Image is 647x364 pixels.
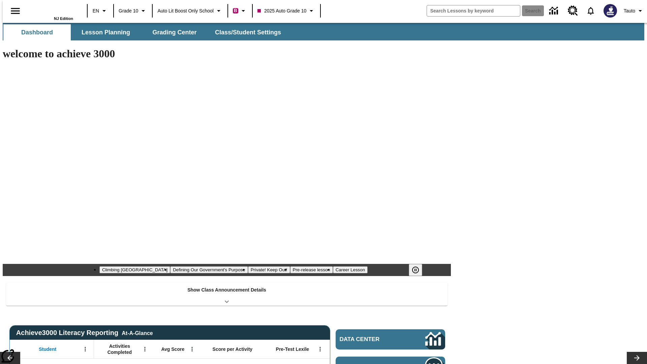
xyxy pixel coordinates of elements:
[409,264,422,276] button: Pause
[564,2,582,20] a: Resource Center, Will open in new tab
[333,266,368,273] button: Slide 5 Career Lesson
[21,29,53,36] span: Dashboard
[82,29,130,36] span: Lesson Planning
[99,266,170,273] button: Slide 1 Climbing Mount Tai
[336,329,445,350] a: Data Center
[187,286,266,294] p: Show Class Announcement Details
[3,23,644,40] div: SubNavbar
[16,329,153,337] span: Achieve3000 Literacy Reporting
[39,346,56,352] span: Student
[161,346,184,352] span: Avg Score
[582,2,599,20] a: Notifications
[3,24,287,40] div: SubNavbar
[90,5,111,17] button: Language: EN, Select a language
[627,352,647,364] button: Lesson carousel, Next
[187,344,197,354] button: Open Menu
[213,346,253,352] span: Score per Activity
[72,24,140,40] button: Lesson Planning
[80,344,90,354] button: Open Menu
[3,48,451,60] h1: welcome to achieve 3000
[29,3,73,17] a: Home
[97,343,142,355] span: Activities Completed
[119,7,138,14] span: Grade 10
[545,2,564,20] a: Data Center
[6,282,448,306] div: Show Class Announcement Details
[93,7,99,14] span: EN
[290,266,333,273] button: Slide 4 Pre-release lesson
[315,344,325,354] button: Open Menu
[215,29,281,36] span: Class/Student Settings
[122,329,153,336] div: At-A-Glance
[116,5,150,17] button: Grade: Grade 10, Select a grade
[140,344,150,354] button: Open Menu
[234,6,237,15] span: B
[210,24,286,40] button: Class/Student Settings
[409,264,429,276] div: Pause
[54,17,73,21] span: NJ Edition
[604,4,617,18] img: Avatar
[170,266,248,273] button: Slide 2 Defining Our Government's Purpose
[255,5,318,17] button: Class: 2025 Auto Grade 10, Select your class
[276,346,309,352] span: Pre-Test Lexile
[257,7,306,14] span: 2025 Auto Grade 10
[230,5,250,17] button: Boost Class color is violet red. Change class color
[155,5,225,17] button: School: Auto Lit Boost only School, Select your school
[5,1,25,21] button: Open side menu
[624,7,635,14] span: Tauto
[157,7,214,14] span: Auto Lit Boost only School
[3,24,71,40] button: Dashboard
[152,29,196,36] span: Grading Center
[340,336,403,343] span: Data Center
[29,2,73,21] div: Home
[427,5,520,16] input: search field
[599,2,621,20] button: Select a new avatar
[621,5,647,17] button: Profile/Settings
[248,266,290,273] button: Slide 3 Private! Keep Out!
[141,24,208,40] button: Grading Center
